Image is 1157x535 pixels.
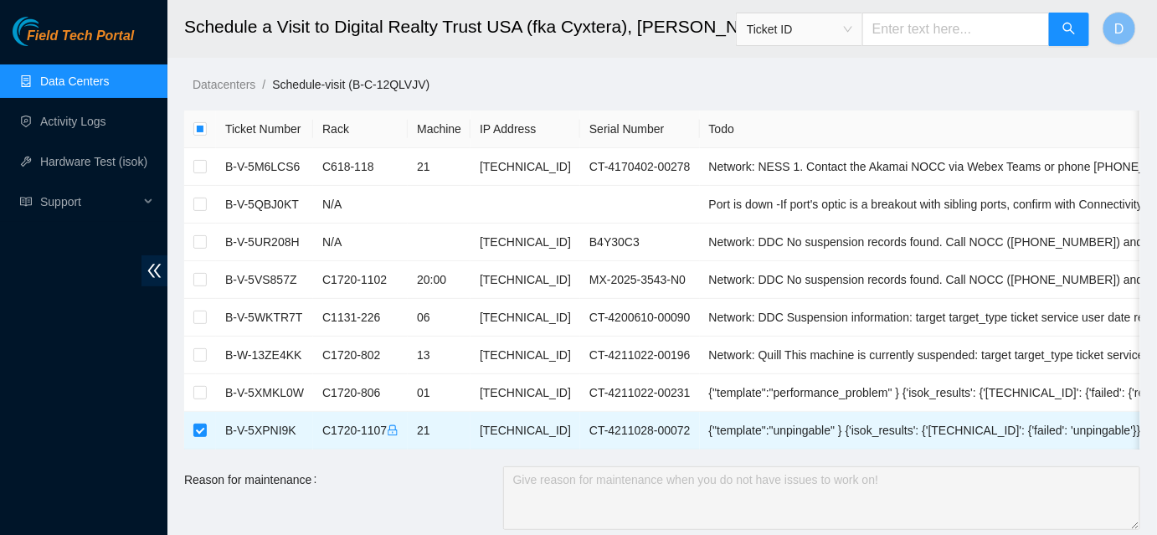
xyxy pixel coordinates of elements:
a: Akamai TechnologiesField Tech Portal [13,30,134,52]
td: B-V-5UR208H [216,224,313,261]
td: CT-4211022-00231 [580,374,700,412]
td: CT-4200610-00090 [580,299,700,337]
td: C1131-226 [313,299,408,337]
th: Machine [408,111,471,148]
td: CT-4170402-00278 [580,148,700,186]
a: Activity Logs [40,115,106,128]
span: Support [40,185,139,219]
td: CT-4211028-00072 [580,412,700,450]
th: IP Address [471,111,580,148]
td: [TECHNICAL_ID] [471,148,580,186]
span: Ticket ID [747,17,852,42]
td: 01 [408,374,471,412]
td: C618-118 [313,148,408,186]
td: C1720-1107 [313,412,408,450]
a: Data Centers [40,75,109,88]
td: 06 [408,299,471,337]
a: Schedule-visit (B-C-12QLVJV) [272,78,429,91]
span: search [1062,22,1076,38]
td: B-V-5WKTR7T [216,299,313,337]
td: B-W-13ZE4KK [216,337,313,374]
button: D [1103,12,1136,45]
td: [TECHNICAL_ID] [471,374,580,412]
td: B4Y30C3 [580,224,700,261]
td: [TECHNICAL_ID] [471,412,580,450]
td: 21 [408,148,471,186]
span: lock [387,424,399,436]
td: 20:00 [408,261,471,299]
td: N/A [313,186,408,224]
td: B-V-5M6LCS6 [216,148,313,186]
span: double-left [141,255,167,286]
img: Akamai Technologies [13,17,85,46]
span: read [20,196,32,208]
td: C1720-802 [313,337,408,374]
td: B-V-5XMKL0W [216,374,313,412]
td: MX-2025-3543-N0 [580,261,700,299]
textarea: Reason for maintenance [503,466,1140,530]
span: Field Tech Portal [27,28,134,44]
label: Reason for maintenance [184,466,323,493]
a: Hardware Test (isok) [40,155,147,168]
td: [TECHNICAL_ID] [471,299,580,337]
td: B-V-5QBJ0KT [216,186,313,224]
td: N/A [313,224,408,261]
button: search [1049,13,1089,46]
td: B-V-5XPNI9K [216,412,313,450]
th: Ticket Number [216,111,313,148]
td: B-V-5VS857Z [216,261,313,299]
td: 13 [408,337,471,374]
td: [TECHNICAL_ID] [471,224,580,261]
input: Enter text here... [862,13,1050,46]
th: Serial Number [580,111,700,148]
td: CT-4211022-00196 [580,337,700,374]
td: 21 [408,412,471,450]
th: Rack [313,111,408,148]
td: C1720-806 [313,374,408,412]
td: [TECHNICAL_ID] [471,261,580,299]
a: Datacenters [193,78,255,91]
span: D [1114,18,1124,39]
td: [TECHNICAL_ID] [471,337,580,374]
td: C1720-1102 [313,261,408,299]
span: / [262,78,265,91]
